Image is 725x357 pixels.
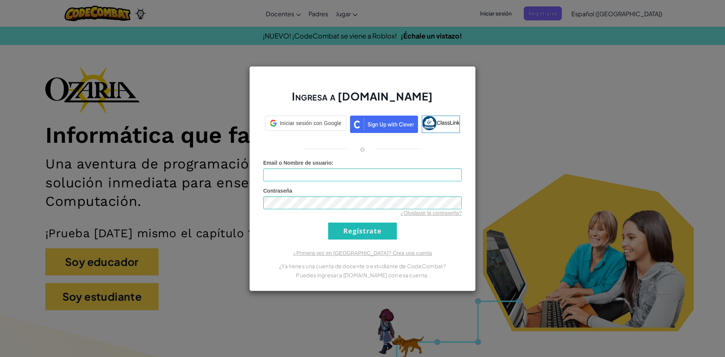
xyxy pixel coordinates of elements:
a: ¿Olvidaste la contraseña? [400,210,462,216]
p: o [360,144,365,153]
label: : [263,159,333,167]
span: Email o Nombre de usuario [263,160,332,166]
img: clever_sso_button@2x.png [350,116,418,133]
img: classlink-logo-small.png [422,116,437,130]
a: ¿Primera vez en [GEOGRAPHIC_DATA]? Crea una cuenta [293,250,432,256]
p: Puedes ingresar a [DOMAIN_NAME] con esa cuenta. [263,270,462,280]
a: Iniciar sesión con Google [265,116,346,133]
span: Iniciar sesión con Google [280,119,341,127]
h2: Ingresa a [DOMAIN_NAME] [263,89,462,111]
span: Contraseña [263,188,292,194]
div: Iniciar sesión con Google [265,116,346,131]
span: ClassLink [437,119,460,125]
p: ¿Ya tienes una cuenta de docente o estudiante de CodeCombat? [263,261,462,270]
input: Regístrate [328,223,397,240]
